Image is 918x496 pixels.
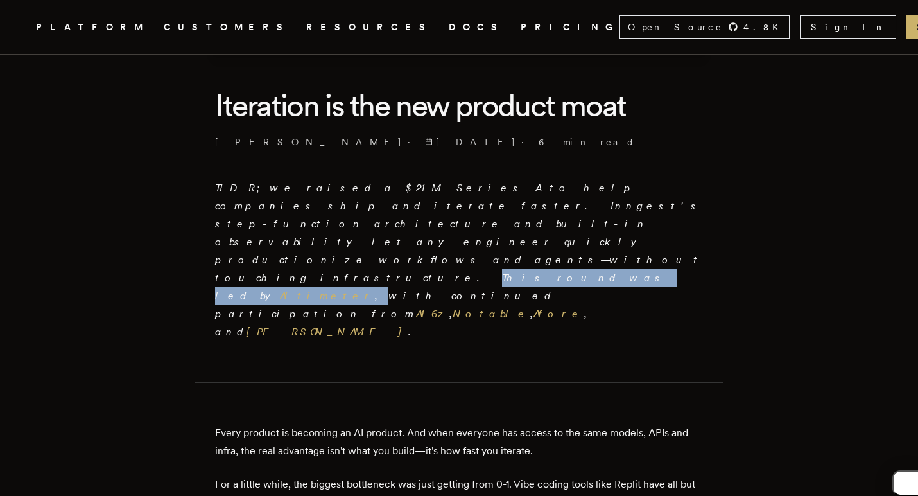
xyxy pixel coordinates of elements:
a: [PERSON_NAME] [215,136,403,148]
h1: Iteration is the new product moat [215,85,703,125]
button: RESOURCES [306,19,433,35]
a: Notable [453,308,530,320]
a: Sign In [800,15,896,39]
p: · · [215,136,703,148]
a: Afore [533,308,584,320]
p: Every product is becoming an AI product. And when everyone has access to the same models, APIs an... [215,424,703,460]
button: PLATFORM [36,19,148,35]
a: DOCS [449,19,505,35]
a: Altimeter [280,290,375,302]
span: Open Source [628,21,723,33]
em: TLDR; we raised a $21M Series A to help companies ship and iterate faster. Inngest's step-functio... [215,182,703,338]
a: A16z [416,308,449,320]
a: [PERSON_NAME] [247,326,408,338]
span: 4.8 K [743,21,786,33]
a: CUSTOMERS [164,19,291,35]
span: 6 min read [539,136,635,148]
a: PRICING [521,19,619,35]
span: [DATE] [425,136,516,148]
